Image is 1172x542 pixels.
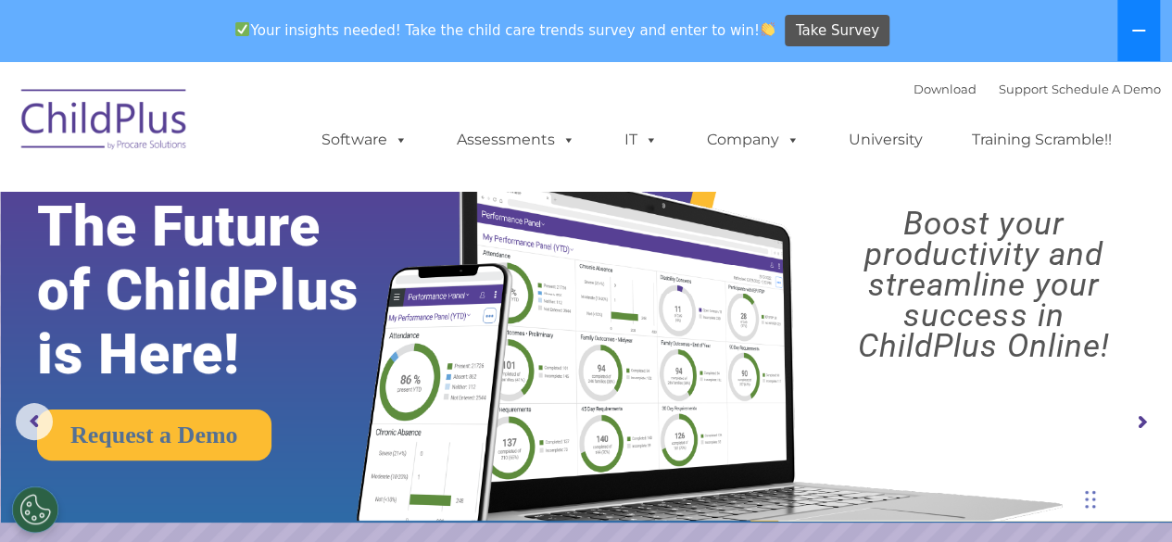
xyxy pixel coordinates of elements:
img: ChildPlus by Procare Solutions [12,76,197,169]
button: Cookies Settings [12,486,58,533]
a: Schedule A Demo [1052,82,1161,96]
iframe: Chat Widget [869,342,1172,542]
a: Software [303,121,426,158]
span: Take Survey [796,15,879,47]
a: Support [999,82,1048,96]
a: Download [914,82,977,96]
img: 👏 [761,22,775,36]
span: Last name [258,122,314,136]
span: Your insights needed! Take the child care trends survey and enter to win! [228,12,783,48]
a: University [830,121,941,158]
rs-layer: Boost your productivity and streamline your success in ChildPlus Online! [810,208,1157,361]
rs-layer: The Future of ChildPlus is Here! [37,195,411,386]
a: Request a Demo [37,410,271,460]
font: | [914,82,1161,96]
a: Assessments [438,121,594,158]
img: ✅ [235,22,249,36]
div: Drag [1085,472,1096,527]
a: IT [606,121,676,158]
a: Take Survey [785,15,889,47]
a: Training Scramble!! [953,121,1130,158]
span: Phone number [258,198,336,212]
a: Company [688,121,818,158]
